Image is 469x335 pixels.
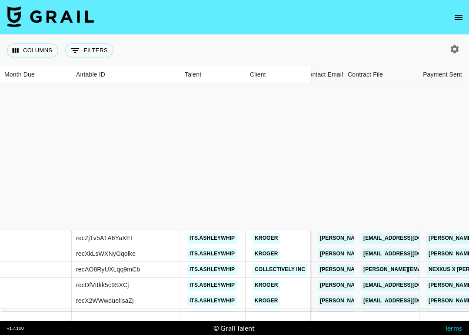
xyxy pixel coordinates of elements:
div: recAO8RyUXLqq9mCb [76,265,140,274]
a: its.ashleywhip [187,311,237,322]
div: Client [246,66,311,83]
a: [EMAIL_ADDRESS][DOMAIN_NAME] [361,311,459,322]
a: [EMAIL_ADDRESS][DOMAIN_NAME] [361,248,459,259]
a: [EMAIL_ADDRESS][DOMAIN_NAME] [361,280,459,291]
div: Airtable ID [76,66,105,83]
a: its.ashleywhip [187,248,237,259]
a: Collectively Inc [253,264,307,275]
button: Show filters [65,44,113,57]
div: © Grail Talent [213,324,255,332]
div: Uniport Contact Email [278,66,343,83]
a: [EMAIL_ADDRESS][DOMAIN_NAME] [361,295,459,306]
a: Kroger [253,311,280,322]
a: [PERSON_NAME][EMAIL_ADDRESS][DOMAIN_NAME] [318,264,459,275]
button: open drawer [450,9,467,26]
a: its.ashleywhip [187,280,237,291]
a: Kroger [253,280,280,291]
div: Client [250,66,266,83]
div: Month Due [4,66,35,83]
div: Airtable ID [72,66,180,83]
a: [PERSON_NAME][EMAIL_ADDRESS][DOMAIN_NAME] [318,295,459,306]
div: Talent [180,66,246,83]
button: Select columns [7,44,58,57]
a: Kroger [253,248,280,259]
div: v 1.7.100 [7,325,24,331]
div: recDfVttkk5c9SXCj [76,281,129,289]
div: Contract File [343,66,409,83]
div: Payment Sent [423,66,462,83]
div: Talent [185,66,201,83]
a: Terms [444,324,462,332]
div: Contract File [348,66,383,83]
a: its.ashleywhip [187,264,237,275]
div: recX2WWwduelIsaZj [76,296,133,305]
a: [PERSON_NAME][EMAIL_ADDRESS][DOMAIN_NAME] [318,248,459,259]
a: [PERSON_NAME][EMAIL_ADDRESS][DOMAIN_NAME] [318,280,459,291]
div: Uniport Contact Email [283,66,343,83]
img: Grail Talent [7,6,94,27]
a: its.ashleywhip [187,295,237,306]
a: Kroger [253,295,280,306]
div: recXkLsWXNyGqolke [76,249,136,258]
